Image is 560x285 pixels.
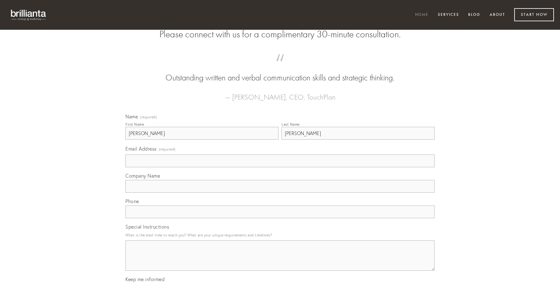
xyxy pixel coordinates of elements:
[514,8,554,21] a: Start Now
[125,173,160,179] span: Company Name
[135,84,425,103] figcaption: — [PERSON_NAME], CEO, TouchPlan
[135,60,425,84] blockquote: Outstanding written and verbal communication skills and strategic thinking.
[125,146,157,152] span: Email Address
[135,60,425,72] span: “
[140,115,157,119] span: (required)
[411,10,432,20] a: Home
[486,10,509,20] a: About
[125,276,165,282] span: Keep me informed
[125,114,138,120] span: Name
[125,29,435,40] h2: Please connect with us for a complimentary 30-minute consultation.
[6,6,52,24] img: brillianta - research, strategy, marketing
[464,10,484,20] a: Blog
[125,231,435,239] p: What is the best time to reach you? What are your unique requirements and timelines?
[125,122,144,127] div: First Name
[434,10,463,20] a: Services
[125,224,169,230] span: Special Instructions
[159,145,176,153] span: (required)
[282,122,300,127] div: Last Name
[125,198,139,204] span: Phone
